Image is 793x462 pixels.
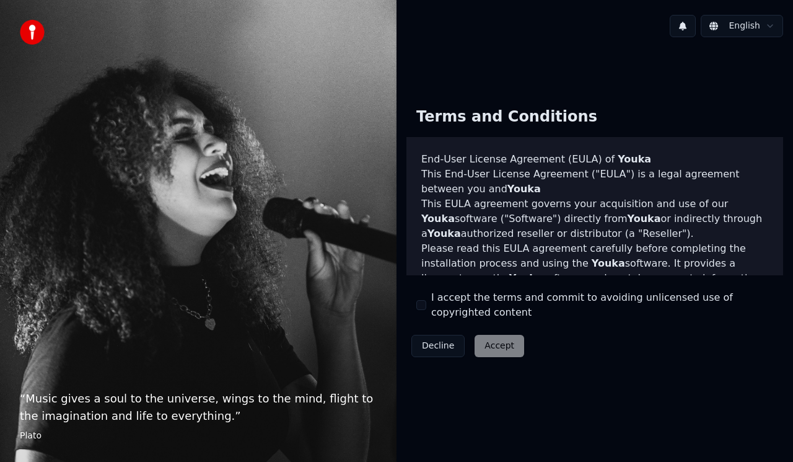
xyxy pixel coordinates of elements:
p: This EULA agreement governs your acquisition and use of our software ("Software") directly from o... [421,197,768,241]
span: Youka [628,213,661,224]
div: Terms and Conditions [406,97,607,137]
p: Please read this EULA agreement carefully before completing the installation process and using th... [421,241,768,301]
span: Youka [421,213,455,224]
span: Youka [507,183,541,195]
p: This End-User License Agreement ("EULA") is a legal agreement between you and [421,167,768,197]
img: youka [20,20,45,45]
footer: Plato [20,430,377,442]
label: I accept the terms and commit to avoiding unlicensed use of copyrighted content [431,290,773,320]
span: Youka [509,272,543,284]
h3: End-User License Agreement (EULA) of [421,152,768,167]
p: “ Music gives a soul to the universe, wings to the mind, flight to the imagination and life to ev... [20,390,377,425]
button: Decline [411,335,465,357]
span: Youka [427,228,461,239]
span: Youka [592,257,625,269]
span: Youka [618,153,651,165]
